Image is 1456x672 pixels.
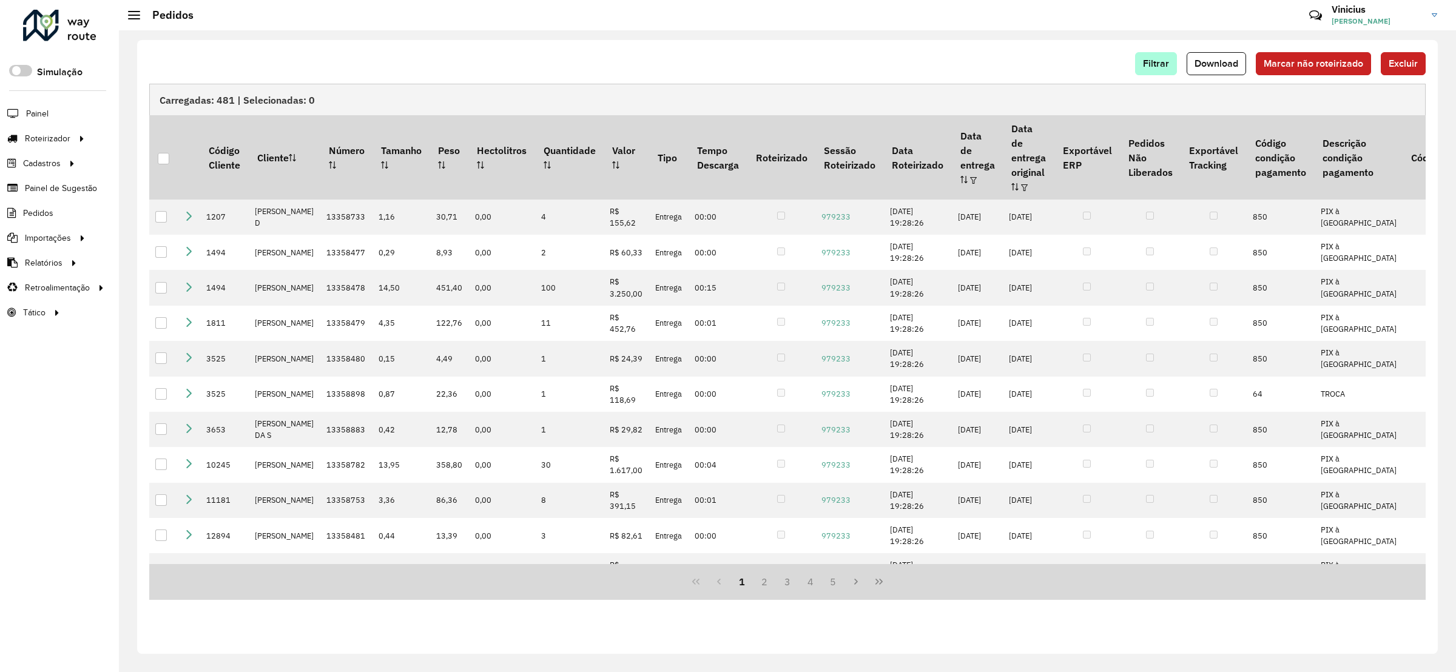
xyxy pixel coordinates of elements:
td: [DATE] 19:28:26 [884,341,952,376]
td: 13358481 [320,518,372,553]
td: 850 [1247,483,1314,518]
td: PIX à [GEOGRAPHIC_DATA] [1315,306,1403,341]
td: 14,50 [372,270,430,305]
span: Marcar não roteirizado [1264,58,1363,69]
td: R$ 118,69 [604,377,649,412]
td: R$ 24,39 [604,341,649,376]
td: 3653 [200,412,248,447]
td: 0,00 [469,306,535,341]
a: 979233 [821,283,851,293]
td: 0,44 [372,518,430,553]
td: 3525 [200,377,248,412]
span: Importações [25,232,71,244]
td: [DATE] [952,200,1003,235]
td: [DATE] [1003,306,1054,341]
span: Tático [23,306,45,319]
a: 979233 [821,531,851,541]
td: [PERSON_NAME] DA S [249,412,320,447]
th: Sessão Roteirizado [815,115,883,199]
th: Pedidos Não Liberados [1120,115,1181,199]
button: 5 [822,570,845,593]
td: PIX à [GEOGRAPHIC_DATA] [1315,200,1403,235]
td: 00:00 [689,377,747,412]
td: PIX à [GEOGRAPHIC_DATA] [1315,235,1403,270]
td: 358,80 [430,447,469,482]
a: 979233 [821,318,851,328]
td: 13358478 [320,270,372,305]
td: 850 [1247,518,1314,553]
td: 100 [535,270,604,305]
td: 13358883 [320,412,372,447]
td: [DATE] 19:28:26 [884,377,952,412]
button: 3 [776,570,799,593]
th: Quantidade [535,115,604,199]
button: Marcar não roteirizado [1256,52,1371,75]
span: Pedidos [23,207,53,220]
td: 850 [1247,200,1314,235]
h3: Vinicius [1332,4,1423,15]
td: 2 [535,235,604,270]
th: Peso [430,115,469,199]
td: PIX à [GEOGRAPHIC_DATA] [1315,341,1403,376]
td: 0,00 [469,341,535,376]
td: [DATE] [952,377,1003,412]
td: 0,87 [372,377,430,412]
td: TROCA [1315,377,1403,412]
th: Código condição pagamento [1247,115,1314,199]
a: 979233 [821,247,851,258]
td: [DATE] [1003,483,1054,518]
td: [DATE] [1003,341,1054,376]
td: 13358733 [320,200,372,235]
td: 850 [1247,306,1314,341]
td: [DATE] [952,447,1003,482]
td: 13358480 [320,341,372,376]
td: 11 [535,306,604,341]
td: 0,00 [469,412,535,447]
td: 00:15 [689,270,747,305]
td: 12894 [200,518,248,553]
td: 4,49 [430,341,469,376]
a: 979233 [821,425,851,435]
td: 13358753 [320,483,372,518]
td: [DATE] 19:28:26 [884,235,952,270]
td: [PERSON_NAME] [249,341,320,376]
td: 3,36 [372,483,430,518]
td: 1494 [200,270,248,305]
td: [DATE] 19:28:26 [884,483,952,518]
td: [DATE] [1003,412,1054,447]
button: Next Page [844,570,868,593]
td: Entrega [649,553,689,588]
td: 13358849 [320,553,372,588]
span: Retroalimentação [25,281,90,294]
td: Entrega [649,412,689,447]
span: Painel [26,107,49,120]
td: [DATE] [1003,377,1054,412]
td: 11181 [200,483,248,518]
button: 1 [730,570,753,593]
td: 451,40 [430,270,469,305]
td: [DATE] [952,483,1003,518]
td: [DATE] [1003,518,1054,553]
td: 00:00 [689,341,747,376]
td: 315,50 [430,553,469,588]
td: [PERSON_NAME] [249,306,320,341]
td: 4 [535,200,604,235]
a: 979233 [821,495,851,505]
td: 1 [535,377,604,412]
td: [DATE] 19:28:26 [884,518,952,553]
td: PIX à [GEOGRAPHIC_DATA] [1315,553,1403,588]
th: Exportável Tracking [1181,115,1247,199]
span: [PERSON_NAME] [1332,16,1423,27]
td: 86,36 [430,483,469,518]
th: Valor [604,115,649,199]
td: 1 [535,341,604,376]
td: Entrega [649,483,689,518]
td: 1207 [200,200,248,235]
td: 850 [1247,341,1314,376]
td: 30,71 [430,200,469,235]
td: [PERSON_NAME] [249,377,320,412]
td: [PERSON_NAME] [249,447,320,482]
td: 0,15 [372,341,430,376]
th: Código [1403,115,1451,199]
td: 64 [1247,377,1314,412]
